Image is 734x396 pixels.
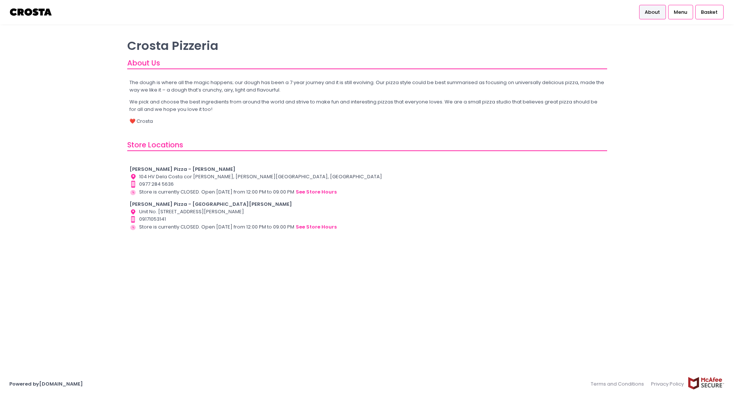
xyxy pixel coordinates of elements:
a: About [639,5,666,19]
p: Crosta Pizzeria [127,38,607,53]
a: Privacy Policy [648,377,688,391]
div: 0977 284 5636 [129,181,605,188]
span: Menu [674,9,687,16]
div: About Us [127,58,607,69]
div: 104 HV Dela Costa cor [PERSON_NAME], [PERSON_NAME][GEOGRAPHIC_DATA], [GEOGRAPHIC_DATA] [129,173,605,181]
img: mcafee-secure [687,377,725,390]
a: Powered by[DOMAIN_NAME] [9,380,83,387]
div: Store is currently CLOSED. Open [DATE] from 12:00 PM to 09:00 PM [129,188,605,196]
div: 09171053141 [129,215,605,223]
button: see store hours [295,188,337,196]
button: see store hours [295,223,337,231]
b: [PERSON_NAME] Pizza - [GEOGRAPHIC_DATA][PERSON_NAME] [129,201,292,208]
span: About [645,9,660,16]
div: Store Locations [127,140,607,151]
b: [PERSON_NAME] Pizza - [PERSON_NAME] [129,166,235,173]
p: ❤️ Crosta [129,118,605,125]
p: The dough is where all the magic happens; our dough has been a 7 year journey and it is still evo... [129,79,605,93]
p: We pick and choose the best ingredients from around the world and strive to make fun and interest... [129,98,605,113]
span: Basket [701,9,718,16]
img: logo [9,6,53,19]
a: Terms and Conditions [591,377,648,391]
div: Store is currently CLOSED. Open [DATE] from 12:00 PM to 09:00 PM [129,223,605,231]
a: Menu [668,5,693,19]
div: Unit No. [STREET_ADDRESS][PERSON_NAME] [129,208,605,215]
